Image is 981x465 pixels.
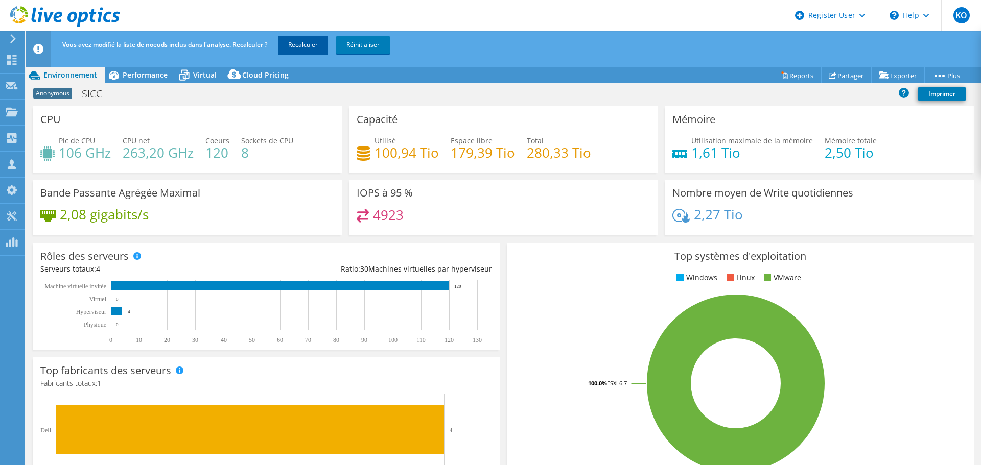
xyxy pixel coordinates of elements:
span: 4 [96,264,100,274]
a: Reports [773,67,822,83]
text: 110 [416,336,426,344]
h3: Mémoire [672,114,715,125]
h3: Rôles des serveurs [40,251,129,262]
span: Total [527,136,544,145]
text: Dell [40,427,51,434]
h4: 179,39 Tio [451,147,515,158]
h4: 263,20 GHz [123,147,194,158]
text: 0 [116,297,119,302]
span: Espace libre [451,136,493,145]
h4: 2,50 Tio [825,147,877,158]
tspan: Machine virtuelle invitée [44,283,106,290]
svg: \n [890,11,899,20]
text: 0 [109,336,112,344]
h4: 106 GHz [59,147,111,158]
a: Imprimer [918,87,966,101]
text: 90 [361,336,367,344]
span: Utilisé [375,136,396,145]
li: VMware [761,272,801,283]
a: Recalculer [278,36,328,54]
h4: 100,94 Tio [375,147,439,158]
text: 120 [454,284,461,289]
span: Anonymous [33,88,72,99]
span: 30 [360,264,368,274]
h4: Fabricants totaux: [40,378,492,389]
h4: 4923 [373,209,404,221]
span: Virtual [193,70,217,80]
h3: Capacité [357,114,398,125]
text: 60 [277,336,283,344]
h3: CPU [40,114,61,125]
h4: 1,61 Tio [691,147,813,158]
tspan: ESXi 6.7 [607,379,627,387]
span: Sockets de CPU [241,136,293,145]
h3: Top fabricants des serveurs [40,365,171,376]
a: Réinitialiser [336,36,390,54]
text: Virtuel [89,296,107,303]
a: Exporter [871,67,925,83]
h3: Top systèmes d'exploitation [515,251,966,262]
span: Environnement [43,70,97,80]
div: Ratio: Machines virtuelles par hyperviseur [266,263,492,275]
tspan: 100.0% [588,379,607,387]
a: Plus [924,67,968,83]
text: 100 [388,336,398,344]
text: 30 [192,336,198,344]
text: 0 [116,322,119,327]
text: 120 [445,336,454,344]
div: Serveurs totaux: [40,263,266,275]
span: Cloud Pricing [242,70,289,80]
h4: 120 [205,147,229,158]
h3: Bande Passante Agrégée Maximal [40,187,200,199]
h1: SICC [77,88,118,100]
h4: 280,33 Tio [527,147,591,158]
span: 1 [97,378,101,388]
span: CPU net [123,136,150,145]
span: KO [953,7,970,23]
span: Coeurs [205,136,229,145]
text: 80 [333,336,339,344]
text: Physique [84,321,106,328]
h4: 2,27 Tio [694,209,743,220]
text: 70 [305,336,311,344]
h4: 8 [241,147,293,158]
text: 50 [249,336,255,344]
a: Partager [821,67,872,83]
text: 4 [450,427,453,433]
text: 40 [221,336,227,344]
li: Windows [674,272,717,283]
li: Linux [724,272,755,283]
h3: IOPS à 95 % [357,187,413,199]
span: Vous avez modifié la liste de noeuds inclus dans l'analyse. Recalculer ? [62,40,267,49]
span: Utilisation maximale de la mémoire [691,136,813,145]
h3: Nombre moyen de Write quotidiennes [672,187,853,199]
text: 130 [473,336,482,344]
span: Pic de CPU [59,136,95,145]
h4: 2,08 gigabits/s [60,209,149,220]
text: 20 [164,336,170,344]
text: 4 [128,309,130,314]
text: Hyperviseur [76,308,106,315]
span: Performance [123,70,168,80]
text: 10 [136,336,142,344]
span: Mémoire totale [825,136,877,145]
